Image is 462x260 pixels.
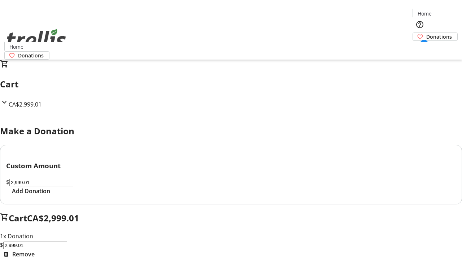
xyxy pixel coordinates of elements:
[12,250,35,259] span: Remove
[6,187,56,195] button: Add Donation
[3,242,67,249] input: Donation Amount
[413,17,427,32] button: Help
[9,100,42,108] span: CA$2,999.01
[413,10,436,17] a: Home
[9,179,73,186] input: Donation Amount
[18,52,44,59] span: Donations
[12,187,50,195] span: Add Donation
[4,51,49,60] a: Donations
[413,32,458,41] a: Donations
[426,33,452,40] span: Donations
[5,43,28,51] a: Home
[9,43,23,51] span: Home
[27,212,79,224] span: CA$2,999.01
[6,161,456,171] h3: Custom Amount
[4,21,69,57] img: Orient E2E Organization 9WygBC0EK7's Logo
[418,10,432,17] span: Home
[413,41,427,55] button: Cart
[6,178,9,186] span: $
